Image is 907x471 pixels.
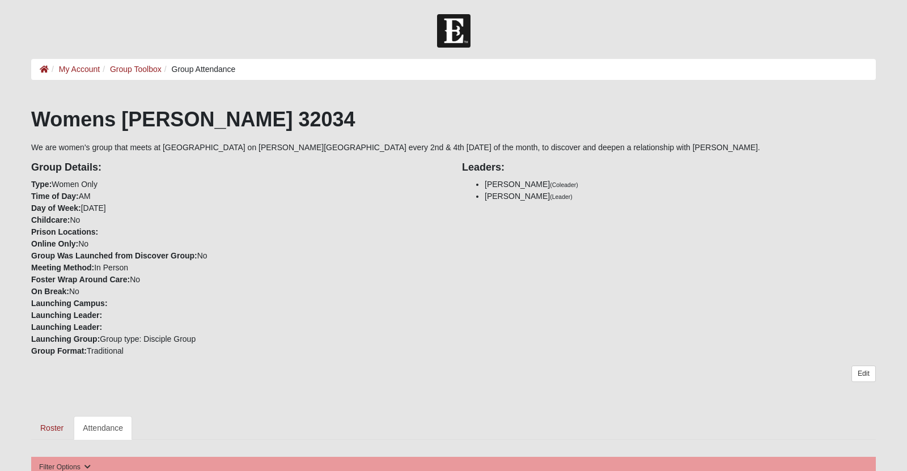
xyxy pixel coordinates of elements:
[31,180,52,189] strong: Type:
[550,181,578,188] small: (Coleader)
[851,366,876,382] a: Edit
[31,203,81,213] strong: Day of Week:
[31,323,102,332] strong: Launching Leader:
[59,65,100,74] a: My Account
[485,190,876,202] li: [PERSON_NAME]
[31,107,876,131] h1: Womens [PERSON_NAME] 32034
[31,416,73,440] a: Roster
[31,346,87,355] strong: Group Format:
[110,65,162,74] a: Group Toolbox
[31,239,78,248] strong: Online Only:
[162,63,236,75] li: Group Attendance
[31,334,100,343] strong: Launching Group:
[31,311,102,320] strong: Launching Leader:
[31,107,876,440] div: We are women's group that meets at [GEOGRAPHIC_DATA] on [PERSON_NAME][GEOGRAPHIC_DATA] every 2nd ...
[74,416,132,440] a: Attendance
[31,192,79,201] strong: Time of Day:
[31,263,94,272] strong: Meeting Method:
[437,14,471,48] img: Church of Eleven22 Logo
[31,299,108,308] strong: Launching Campus:
[31,215,70,224] strong: Childcare:
[31,162,445,174] h4: Group Details:
[23,154,453,357] div: Women Only AM [DATE] No No No In Person No No Group type: Disciple Group Traditional
[31,227,98,236] strong: Prison Locations:
[462,162,876,174] h4: Leaders:
[485,179,876,190] li: [PERSON_NAME]
[31,287,69,296] strong: On Break:
[31,251,197,260] strong: Group Was Launched from Discover Group:
[550,193,573,200] small: (Leader)
[31,275,130,284] strong: Foster Wrap Around Care:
